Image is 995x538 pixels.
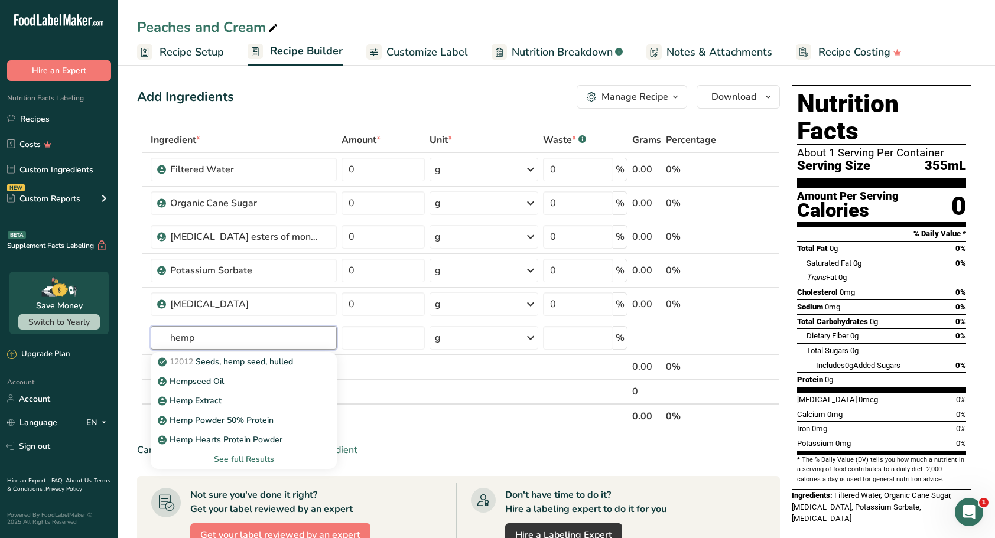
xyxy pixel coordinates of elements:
a: Privacy Policy [45,485,82,493]
th: 0.00 [630,403,664,428]
div: See full Results [151,449,336,469]
a: Language [7,412,57,433]
div: Waste [543,133,586,147]
div: Organic Cane Sugar [170,196,318,210]
p: Seeds, hemp seed, hulled [160,356,293,368]
div: g [435,297,441,311]
div: 0.00 [632,263,661,278]
a: Nutrition Breakdown [492,39,623,66]
div: Custom Reports [7,193,80,205]
div: Manage Recipe [601,90,668,104]
div: Save Money [36,299,83,312]
span: Total Fat [797,244,828,253]
button: Download [697,85,780,109]
div: g [435,230,441,244]
span: Ingredient [151,133,200,147]
span: Unit [430,133,452,147]
div: g [435,263,441,278]
span: 12012 [170,356,193,367]
span: Fat [807,273,837,282]
div: Potassium Sorbate [170,263,318,278]
div: About 1 Serving Per Container [797,147,966,159]
p: Hemp Hearts Protein Powder [160,433,282,446]
span: 0g [825,375,833,384]
i: Trans [807,273,826,282]
div: g [435,196,441,210]
div: 0% [666,196,724,210]
span: Dietary Fiber [807,331,848,340]
div: 0.00 [632,360,661,374]
div: 0% [666,162,724,177]
div: g [435,331,441,345]
span: 0% [956,395,966,404]
span: Total Sugars [807,346,848,355]
span: Sodium [797,302,823,311]
span: Serving Size [797,159,870,174]
span: Notes & Attachments [666,44,772,60]
div: Powered By FoodLabelMaker © 2025 All Rights Reserved [7,511,111,526]
span: 0g [850,331,859,340]
div: 0% [666,360,724,374]
div: Calories [797,202,899,219]
span: 1 [979,498,989,507]
span: Protein [797,375,823,384]
div: Don't have time to do it? Hire a labeling expert to do it for you [505,488,666,516]
div: 0.00 [632,297,661,311]
section: % Daily Value * [797,227,966,241]
span: Calcium [797,410,825,419]
div: 0 [951,191,966,222]
span: 0mg [835,439,851,448]
div: 0% [666,297,724,311]
p: Hemp Powder 50% Protein [160,414,274,426]
div: [MEDICAL_DATA] [170,297,318,311]
span: 0mg [827,410,843,419]
a: Customize Label [366,39,468,66]
div: EN [86,415,111,429]
a: Hempseed Oil [151,371,336,391]
div: Not sure you've done it right? Get your label reviewed by an expert [190,488,353,516]
a: FAQ . [51,477,66,485]
div: Upgrade Plan [7,348,70,360]
a: Recipe Costing [796,39,902,66]
a: Recipe Builder [248,38,343,66]
div: Filtered Water [170,162,318,177]
span: Potassium [797,439,834,448]
div: 0% [666,230,724,244]
span: Amount [342,133,381,147]
iframe: Intercom live chat [955,498,983,526]
span: 0g [853,259,861,268]
div: 0 [632,384,661,399]
p: Hempseed Oil [160,375,224,387]
span: Iron [797,424,810,433]
span: Nutrition Breakdown [512,44,613,60]
span: 0% [955,259,966,268]
span: 0g [845,361,853,370]
span: Cholesterol [797,288,838,296]
button: Hire an Expert [7,60,111,81]
div: BETA [8,231,26,239]
div: 0% [666,263,724,278]
span: 0% [955,288,966,296]
span: Recipe Builder [270,43,343,59]
span: Switch to Yearly [28,317,90,328]
div: Peaches and Cream [137,17,280,38]
div: Add Ingredients [137,87,234,107]
a: Recipe Setup [137,39,224,66]
div: 0.00 [632,230,661,244]
span: 0mcg [859,395,878,404]
div: NEW [7,184,25,191]
div: See full Results [160,453,327,465]
span: Saturated Fat [807,259,851,268]
span: 0% [955,331,966,340]
span: 0g [850,346,859,355]
span: 0g [870,317,878,326]
span: 0% [956,410,966,419]
span: Includes Added Sugars [816,361,900,370]
span: 0mg [840,288,855,296]
span: 0g [838,273,847,282]
div: 0.00 [632,162,661,177]
button: Manage Recipe [577,85,687,109]
span: 0% [955,302,966,311]
div: [MEDICAL_DATA] esters of mono- and diglycerides of fatty acids (E472c) [170,230,318,244]
a: Terms & Conditions . [7,477,110,493]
